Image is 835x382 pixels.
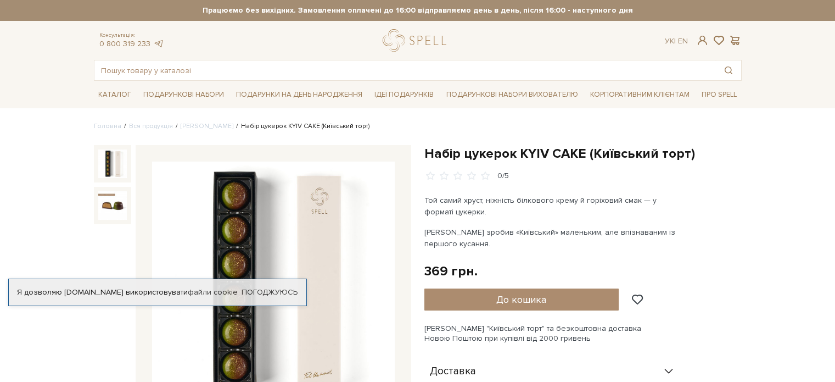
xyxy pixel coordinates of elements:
[94,86,136,103] a: Каталог
[424,263,478,280] div: 369 грн.
[188,287,238,297] a: файли cookie
[424,289,619,311] button: До кошика
[665,36,688,46] div: Ук
[242,287,298,297] a: Погоджуюсь
[98,150,127,178] img: Набір цукерок KYIV CAKE (Київський торт)
[674,36,676,46] span: |
[424,195,682,218] p: Той самий хруст, ніжність білкового крему й горіховий смак — у форматі цукерки.
[370,86,438,103] a: Ідеї подарунків
[697,86,741,103] a: Про Spell
[94,122,121,130] a: Головна
[139,86,228,103] a: Подарункові набори
[181,122,233,130] a: [PERSON_NAME]
[98,191,127,220] img: Набір цукерок KYIV CAKE (Київський торт)
[496,294,546,306] span: До кошика
[497,171,509,181] div: 0/5
[442,85,582,104] a: Подарункові набори вихователю
[424,226,682,250] p: [PERSON_NAME] зробив «Київський» маленьким, але впізнаваним із першого кусання.
[99,39,150,48] a: 0 800 319 233
[129,122,173,130] a: Вся продукція
[716,60,741,80] button: Пошук товару у каталозі
[424,145,742,162] h1: Набір цукерок KYIV CAKE (Київський торт)
[99,32,164,39] span: Консультація:
[430,367,476,377] span: Доставка
[383,29,451,52] a: logo
[232,86,367,103] a: Подарунки на День народження
[586,85,694,104] a: Корпоративним клієнтам
[678,36,688,46] a: En
[424,324,742,344] div: [PERSON_NAME] "Київський торт" та безкоштовна доставка Новою Поштою при купівлі від 2000 гривень
[9,287,306,297] div: Я дозволяю [DOMAIN_NAME] використовувати
[94,5,742,15] strong: Працюємо без вихідних. Замовлення оплачені до 16:00 відправляємо день в день, після 16:00 - насту...
[94,60,716,80] input: Пошук товару у каталозі
[233,121,369,131] li: Набір цукерок KYIV CAKE (Київський торт)
[153,39,164,48] a: telegram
